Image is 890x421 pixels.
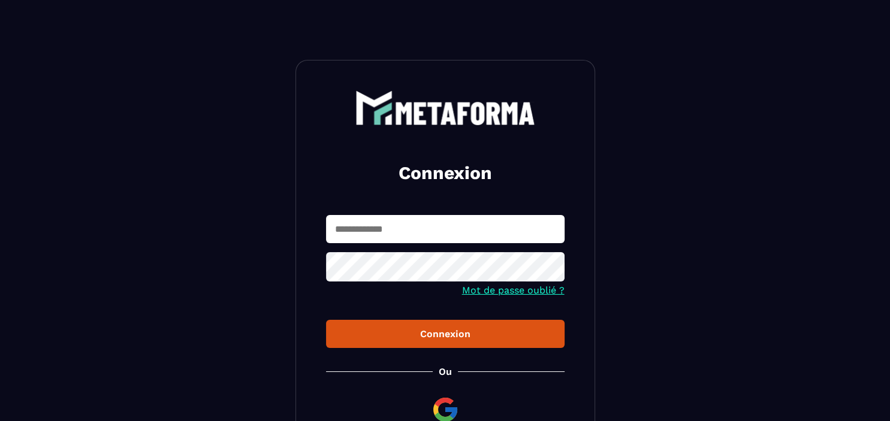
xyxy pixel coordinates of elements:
img: logo [355,90,535,125]
h2: Connexion [340,161,550,185]
a: Mot de passe oublié ? [462,284,565,296]
a: logo [326,90,565,125]
div: Connexion [336,328,555,340]
button: Connexion [326,320,565,348]
p: Ou [439,366,452,377]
